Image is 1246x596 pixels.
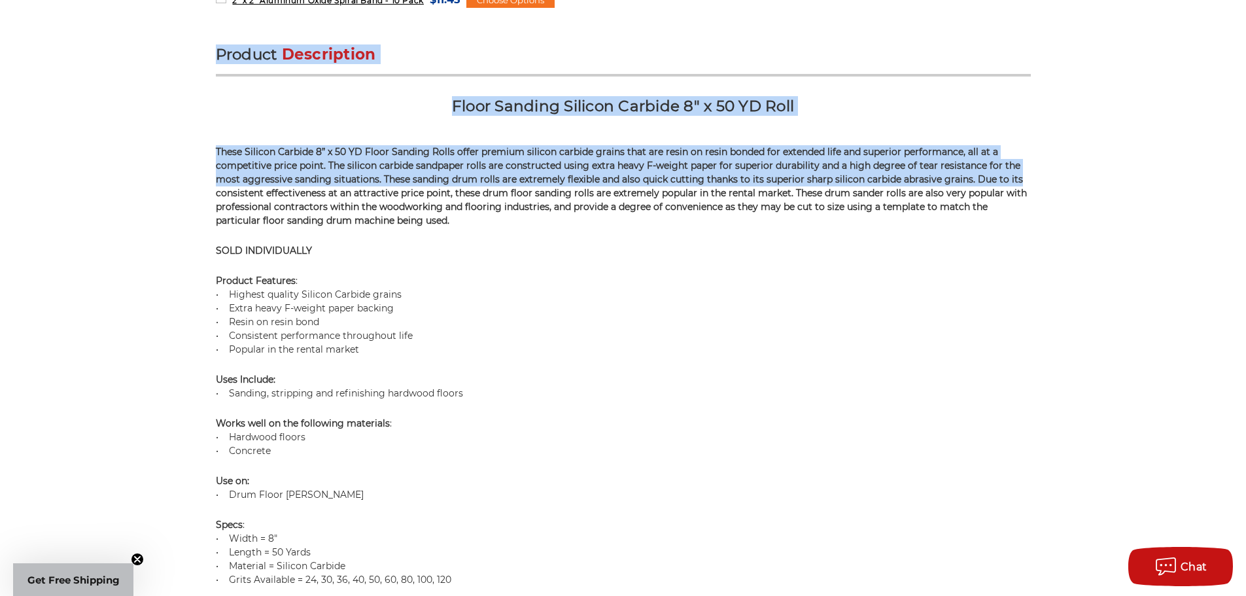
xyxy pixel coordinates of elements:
[27,574,120,586] span: Get Free Shipping
[216,417,1031,458] p: : • Hardwood floors • Concrete
[216,374,273,385] strong: Uses Include
[216,275,296,287] strong: Product Features
[216,519,243,531] strong: Specs
[216,274,1031,357] p: : • Highest quality Silicon Carbide grains • Extra heavy F-weight paper backing • Resin on resin ...
[216,475,249,487] strong: Use on:
[216,374,275,385] strong: :
[1181,561,1207,573] span: Chat
[131,553,144,566] button: Close teaser
[452,97,794,115] strong: Floor Sanding Silicon Carbide 8" x 50 YD Roll
[216,474,1031,502] p: • Drum Floor [PERSON_NAME]
[216,245,312,256] strong: SOLD INDIVIDUALLY
[216,417,390,429] strong: Works well on the following materials
[13,563,133,596] div: Get Free ShippingClose teaser
[216,146,1027,226] span: These Silicon Carbide 8” x 50 YD Floor Sanding Rolls offer premium silicon carbide grains that ar...
[1128,547,1233,586] button: Chat
[282,45,376,63] span: Description
[216,373,1031,400] p: • Sanding, stripping and refinishing hardwood floors
[216,45,277,63] span: Product
[216,518,1031,587] p: : • Width = 8" • Length = 50 Yards • Material = Silicon Carbide • Grits Available = 24, 30, 36, 4...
